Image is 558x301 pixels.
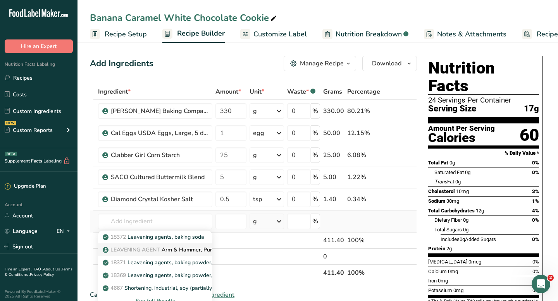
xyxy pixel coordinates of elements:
[90,11,278,25] div: Banana Caramel White Chocolate Cookie
[253,29,307,39] span: Customize Label
[455,179,461,185] span: 0g
[98,214,212,229] input: Add Ingredient
[111,173,208,182] div: SACO Cultured Buttermilk Blend
[253,128,264,138] div: egg
[532,259,539,265] span: 0%
[323,252,344,261] div: 0
[104,246,248,254] p: Arm & Hammer, Pure Baking Soda
[532,269,539,274] span: 0%
[105,29,147,39] span: Recipe Setup
[104,284,319,292] p: Shortening, industrial, soy (partially hydrogenated ) for baking and confections
[428,59,539,95] h1: Nutrition Facts
[98,231,212,243] a: 18372Leavening agents, baking soda
[5,267,72,277] a: Terms & Conditions .
[434,169,464,175] span: Saturated Fat
[448,269,458,274] span: 0mg
[372,59,401,68] span: Download
[323,150,344,160] div: 25.00
[424,26,506,43] a: Notes & Attachments
[5,126,53,134] div: Custom Reports
[463,217,468,223] span: 0g
[520,125,539,145] div: 60
[463,227,468,233] span: 0g
[428,287,452,293] span: Potassium
[323,173,344,182] div: 5.00
[434,179,454,185] span: Fat
[111,128,208,138] div: Cal Eggs USDA Eggs, Large, 5 dozen-count
[428,198,445,204] span: Sodium
[428,259,467,265] span: [MEDICAL_DATA]
[428,208,475,214] span: Total Carbohydrates
[5,289,73,299] div: Powered By FoodLabelMaker © 2025 All Rights Reserved
[532,198,539,204] span: 1%
[98,269,212,282] a: 18369Leavening agents, baking powder, double-acting, sodium aluminum sulfate
[449,160,455,166] span: 0g
[253,173,257,182] div: g
[347,236,380,245] div: 100%
[323,236,344,245] div: 411.40
[347,128,380,138] div: 12.15%
[253,106,257,116] div: g
[428,160,448,166] span: Total Fat
[347,173,380,182] div: 1.22%
[90,26,147,43] a: Recipe Setup
[323,195,344,204] div: 1.40
[428,104,476,114] span: Serving Size
[465,169,470,175] span: 0g
[532,160,539,166] span: 0%
[240,26,307,43] a: Customize Label
[98,87,131,96] span: Ingredient
[532,236,539,242] span: 0%
[98,256,212,269] a: 18371Leavening agents, baking powder, low-sodium
[111,195,208,204] div: Diamond Crystal Kosher Salt
[453,287,463,293] span: 0mg
[34,267,43,272] a: FAQ .
[323,87,342,96] span: Grams
[428,132,495,144] div: Calories
[5,224,38,238] a: Language
[5,183,46,190] div: Upgrade Plan
[96,264,322,280] th: Net Totals
[104,271,314,279] p: Leavening agents, baking powder, double-acting, sodium aluminum sulfate
[428,96,539,104] div: 24 Servings Per Container
[428,278,437,284] span: Iron
[434,227,462,233] span: Total Sugars
[323,106,344,116] div: 330.00
[468,259,481,265] span: 0mcg
[347,195,380,204] div: 0.34%
[532,169,539,175] span: 0%
[284,56,356,71] button: Manage Recipe
[104,258,243,267] p: Leavening agents, baking powder, low-sodium
[524,104,539,114] span: 17g
[446,198,459,204] span: 30mg
[347,106,380,116] div: 80.21%
[43,267,62,272] a: About Us .
[532,208,539,214] span: 4%
[110,246,160,253] span: LEAVENING AGENT
[110,284,123,292] span: 4667
[111,106,208,116] div: [PERSON_NAME] Baking Company Unbleached Bread Flour, 12 lbs
[476,208,484,214] span: 12g
[98,282,212,294] a: 4667Shortening, industrial, soy (partially hydrogenated ) for baking and confections
[104,233,204,241] p: Leavening agents, baking soda
[90,57,153,70] div: Add Ingredients
[548,275,554,281] span: 2
[347,150,380,160] div: 6.08%
[428,125,495,132] div: Amount Per Serving
[456,188,469,194] span: 10mg
[253,195,262,204] div: tsp
[57,226,73,236] div: EN
[532,275,550,293] iframe: Intercom live chat
[5,152,17,156] div: BETA
[162,25,225,43] a: Recipe Builder
[362,56,417,71] button: Download
[428,269,447,274] span: Calcium
[322,264,346,280] th: 411.40
[322,26,408,43] a: Nutrition Breakdown
[441,236,496,242] span: Includes Added Sugars
[428,149,539,158] section: % Daily Value *
[346,264,382,280] th: 100%
[5,121,16,125] div: NEW
[438,278,448,284] span: 0mg
[5,267,32,272] a: Hire an Expert .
